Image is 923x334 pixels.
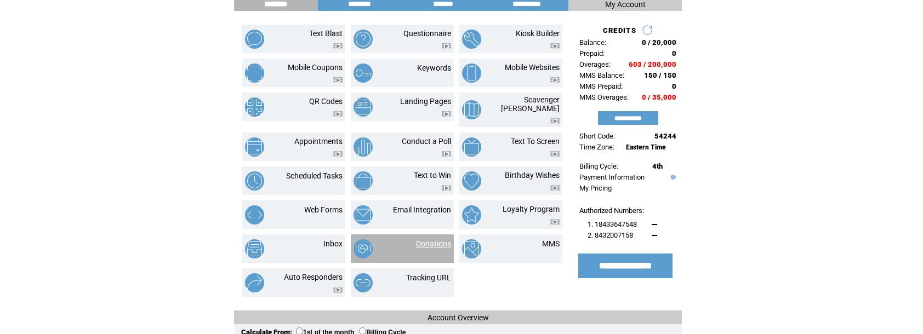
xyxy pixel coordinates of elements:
[579,206,644,215] span: Authorized Numbers:
[644,71,676,79] span: 150 / 150
[354,30,373,49] img: questionnaire.png
[442,43,451,49] img: video.png
[245,171,264,191] img: scheduled-tasks.png
[462,239,481,258] img: mms.png
[354,273,373,292] img: tracking-url.png
[354,171,373,191] img: text-to-win.png
[672,49,676,57] span: 0
[333,287,343,293] img: video.png
[579,60,611,68] span: Overages:
[629,60,676,68] span: 603 / 200,000
[501,95,560,113] a: Scavenger [PERSON_NAME]
[579,143,614,151] span: Time Zone:
[550,151,560,157] img: video.png
[354,239,373,258] img: donations.png
[462,205,481,224] img: loyalty-program.png
[402,137,451,146] a: Conduct a Poll
[406,273,451,282] a: Tracking URL
[284,273,343,281] a: Auto Responders
[642,93,676,101] span: 0 / 35,000
[579,49,605,57] span: Prepaid:
[588,220,637,228] span: 1. 18433647548
[288,63,343,72] a: Mobile Coupons
[511,137,560,146] a: Text To Screen
[654,132,676,140] span: 54244
[294,137,343,146] a: Appointments
[462,171,481,191] img: birthday-wishes.png
[354,64,373,83] img: keywords.png
[505,171,560,180] a: Birthday Wishes
[626,143,666,151] span: Eastern Time
[245,239,264,258] img: inbox.png
[462,100,481,119] img: scavenger-hunt.png
[642,38,676,47] span: 0 / 20,000
[428,313,489,322] span: Account Overview
[442,185,451,191] img: video.png
[333,111,343,117] img: video.png
[245,64,264,83] img: mobile-coupons.png
[505,63,560,72] a: Mobile Websites
[652,162,663,170] span: 4th
[579,184,612,192] a: My Pricing
[393,205,451,214] a: Email Integration
[245,205,264,224] img: web-forms.png
[403,29,451,38] a: Questionnaire
[333,77,343,83] img: video.png
[462,137,481,157] img: text-to-screen.png
[416,239,451,248] a: Donations
[417,64,451,72] a: Keywords
[245,137,264,157] img: appointments.png
[668,175,676,180] img: help.gif
[245,273,264,292] img: auto-responders.png
[503,205,560,214] a: Loyalty Program
[462,30,481,49] img: kiosk-builder.png
[550,77,560,83] img: video.png
[579,173,645,181] a: Payment Information
[672,82,676,90] span: 0
[579,82,623,90] span: MMS Prepaid:
[309,97,343,106] a: QR Codes
[442,111,451,117] img: video.png
[603,26,636,34] span: CREDITS
[579,162,618,170] span: Billing Cycle:
[579,132,615,140] span: Short Code:
[304,205,343,214] a: Web Forms
[462,64,481,83] img: mobile-websites.png
[442,151,451,157] img: video.png
[245,30,264,49] img: text-blast.png
[588,231,633,239] span: 2. 8432007158
[245,97,264,117] img: qr-codes.png
[354,205,373,224] img: email-integration.png
[333,43,343,49] img: video.png
[414,171,451,180] a: Text to Win
[550,43,560,49] img: video.png
[309,29,343,38] a: Text Blast
[286,171,343,180] a: Scheduled Tasks
[323,239,343,248] a: Inbox
[579,93,629,101] span: MMS Overages:
[579,71,624,79] span: MMS Balance:
[550,185,560,191] img: video.png
[354,137,373,157] img: conduct-a-poll.png
[550,219,560,225] img: video.png
[542,239,560,248] a: MMS
[400,97,451,106] a: Landing Pages
[333,151,343,157] img: video.png
[550,118,560,124] img: video.png
[354,97,373,117] img: landing-pages.png
[516,29,560,38] a: Kiosk Builder
[579,38,606,47] span: Balance:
